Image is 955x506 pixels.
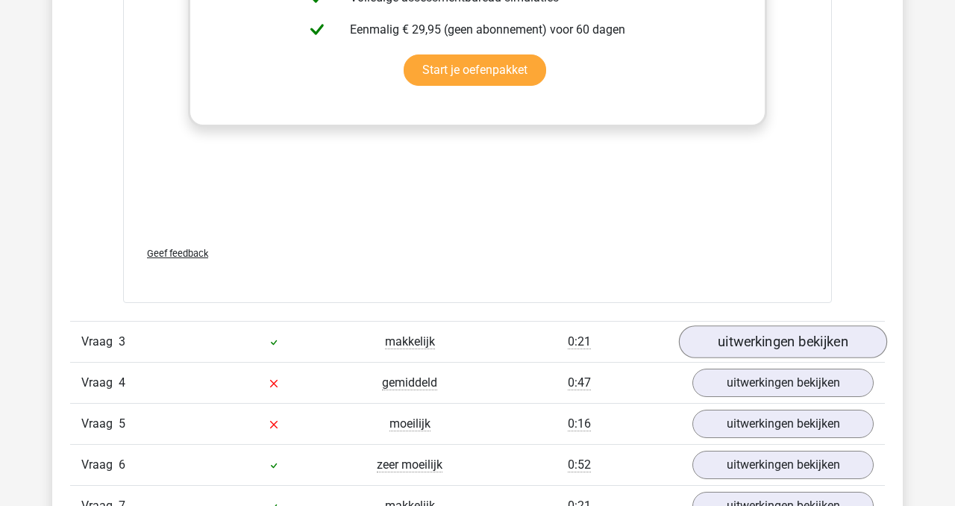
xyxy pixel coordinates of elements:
[81,415,119,433] span: Vraag
[404,54,546,86] a: Start je oefenpakket
[385,334,435,349] span: makkelijk
[568,416,591,431] span: 0:16
[389,416,430,431] span: moeilijk
[382,375,437,390] span: gemiddeld
[81,456,119,474] span: Vraag
[692,410,874,438] a: uitwerkingen bekijken
[119,457,125,472] span: 6
[377,457,442,472] span: zeer moeilijk
[119,334,125,349] span: 3
[119,375,125,390] span: 4
[81,374,119,392] span: Vraag
[679,325,887,358] a: uitwerkingen bekijken
[692,451,874,479] a: uitwerkingen bekijken
[568,375,591,390] span: 0:47
[692,369,874,397] a: uitwerkingen bekijken
[81,333,119,351] span: Vraag
[119,416,125,431] span: 5
[568,334,591,349] span: 0:21
[147,248,208,259] span: Geef feedback
[568,457,591,472] span: 0:52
